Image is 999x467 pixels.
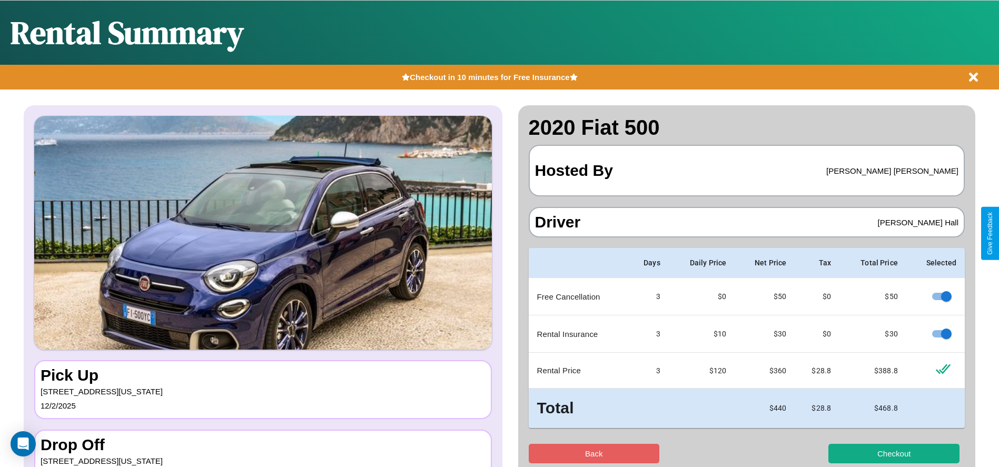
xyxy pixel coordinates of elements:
h3: Driver [535,213,581,231]
td: $ 28.8 [795,389,839,428]
td: $ 30 [735,315,795,353]
div: Give Feedback [986,212,994,255]
td: $ 120 [669,353,735,389]
p: [PERSON_NAME] [PERSON_NAME] [826,164,958,178]
td: $ 440 [735,389,795,428]
td: $0 [669,278,735,315]
th: Total Price [839,248,906,278]
p: Rental Price [537,363,619,377]
p: Free Cancellation [537,290,619,304]
h2: 2020 Fiat 500 [529,116,965,140]
h3: Hosted By [535,151,613,190]
p: [STREET_ADDRESS][US_STATE] [41,384,486,399]
p: [PERSON_NAME] Hall [878,215,958,230]
h3: Drop Off [41,436,486,454]
div: Open Intercom Messenger [11,431,36,456]
td: $ 50 [839,278,906,315]
td: $0 [795,278,839,315]
h3: Total [537,397,619,420]
p: 12 / 2 / 2025 [41,399,486,413]
p: Rental Insurance [537,327,619,341]
td: 3 [627,278,669,315]
td: $ 30 [839,315,906,353]
th: Selected [906,248,965,278]
td: $0 [795,315,839,353]
h3: Pick Up [41,366,486,384]
td: $ 388.8 [839,353,906,389]
h1: Rental Summary [11,11,244,54]
td: $ 360 [735,353,795,389]
td: $ 28.8 [795,353,839,389]
table: simple table [529,248,965,428]
td: 3 [627,353,669,389]
td: $ 50 [735,278,795,315]
button: Back [529,444,660,463]
th: Daily Price [669,248,735,278]
td: 3 [627,315,669,353]
th: Tax [795,248,839,278]
td: $10 [669,315,735,353]
th: Days [627,248,669,278]
b: Checkout in 10 minutes for Free Insurance [410,73,569,82]
button: Checkout [828,444,960,463]
th: Net Price [735,248,795,278]
td: $ 468.8 [839,389,906,428]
